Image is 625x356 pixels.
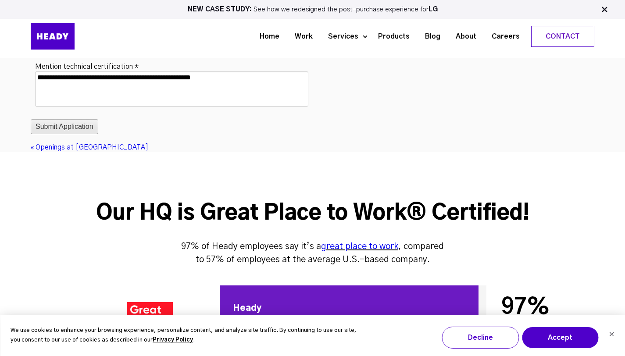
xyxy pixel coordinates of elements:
a: Careers [481,28,524,45]
button: Decline [442,327,519,349]
a: Privacy Policy [153,335,193,345]
a: LG [429,6,438,13]
a: About [445,28,481,45]
a: Home [249,28,284,45]
a: « Openings at [GEOGRAPHIC_DATA] [31,144,148,151]
p: We use cookies to enhance your browsing experience, personalize content, and analyze site traffic... [11,326,364,346]
a: Products [367,28,414,45]
img: Heady_Logo_Web-01 (1) [31,23,75,50]
button: Accept [521,327,599,349]
p: 97% of Heady employees say it’s a , compared to 57% of employees at the average U.S.-based company. [181,240,444,266]
strong: NEW CASE STUDY: [188,6,254,13]
p: See how we redesigned the post-purchase experience for [4,6,621,13]
div: Navigation Menu [96,26,594,47]
div: Heady [233,303,262,314]
label: Mention technical certification * [35,60,139,71]
img: Close Bar [600,5,609,14]
button: Submit Application [31,119,98,134]
a: Contact [532,26,594,46]
span: 97% [501,296,550,318]
a: Blog [414,28,445,45]
a: Work [284,28,317,45]
a: Services [317,28,363,45]
button: Dismiss cookie banner [609,331,614,340]
a: great place to work [321,242,398,251]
